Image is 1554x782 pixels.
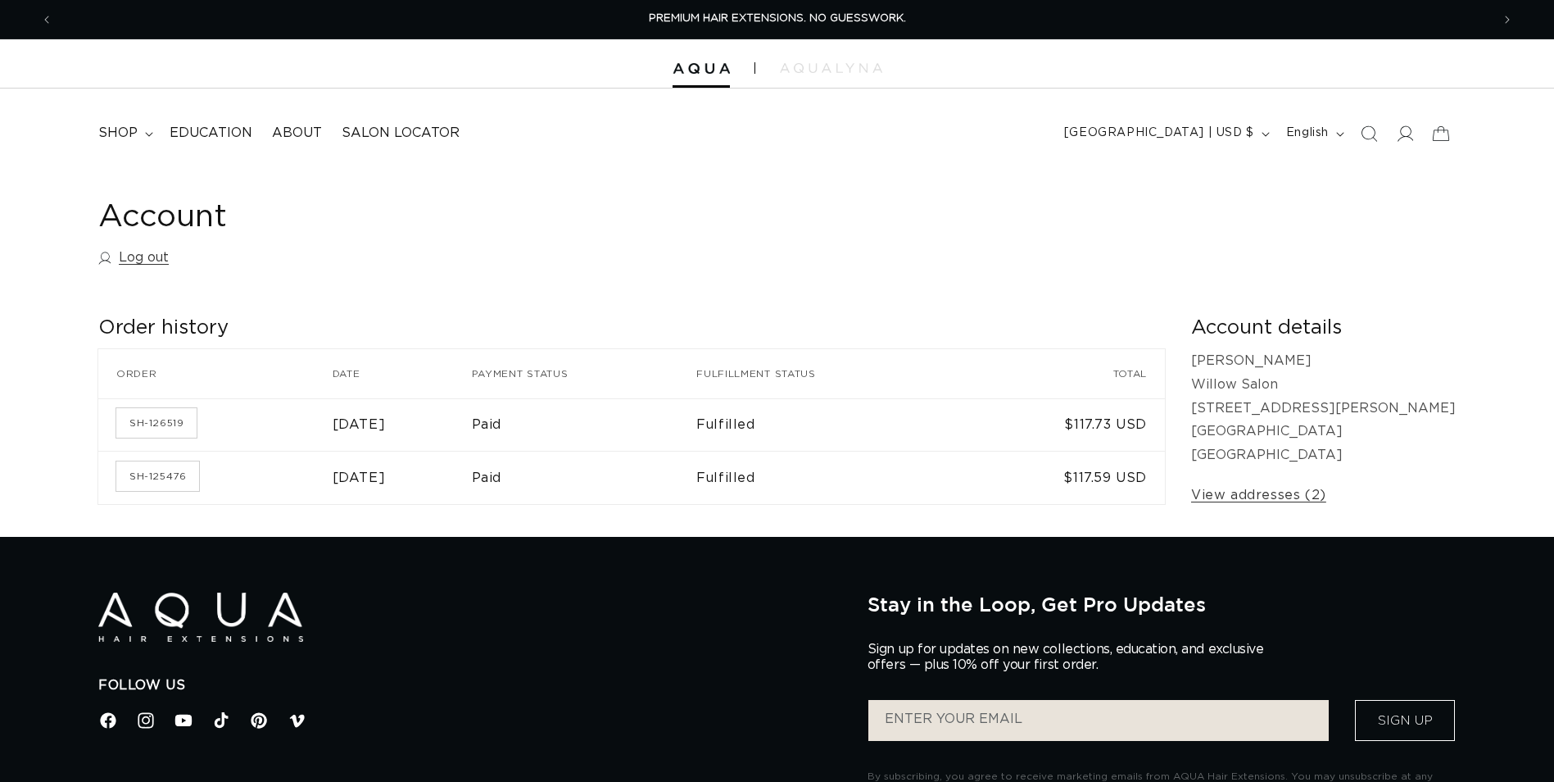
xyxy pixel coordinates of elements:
[98,316,1165,341] h2: Order history
[272,125,322,142] span: About
[868,642,1277,673] p: Sign up for updates on new collections, education, and exclusive offers — plus 10% off your first...
[1191,316,1456,341] h2: Account details
[170,125,252,142] span: Education
[649,13,906,24] span: PREMIUM HAIR EXTENSIONS. NO GUESSWORK.
[98,125,138,142] span: shop
[472,398,697,452] td: Paid
[868,593,1456,616] h2: Stay in the Loop, Get Pro Updates
[696,398,966,452] td: Fulfilled
[1064,125,1254,142] span: [GEOGRAPHIC_DATA] | USD $
[1286,125,1329,142] span: English
[98,593,303,643] img: Aqua Hair Extensions
[696,349,966,398] th: Fulfillment status
[98,677,843,694] h2: Follow Us
[116,461,199,491] a: Order number SH-125476
[116,408,197,438] a: Order number SH-126519
[1276,118,1351,149] button: English
[1355,700,1455,741] button: Sign Up
[333,418,386,431] time: [DATE]
[333,349,472,398] th: Date
[332,115,469,152] a: Salon Locator
[98,246,169,270] a: Log out
[98,198,1456,238] h1: Account
[673,63,730,75] img: Aqua Hair Extensions
[160,115,262,152] a: Education
[696,451,966,504] td: Fulfilled
[262,115,332,152] a: About
[1054,118,1276,149] button: [GEOGRAPHIC_DATA] | USD $
[1191,484,1326,507] a: View addresses (2)
[472,349,697,398] th: Payment status
[966,451,1165,504] td: $117.59 USD
[29,4,65,35] button: Previous announcement
[342,125,460,142] span: Salon Locator
[1191,349,1456,467] p: [PERSON_NAME] Willow Salon [STREET_ADDRESS][PERSON_NAME] [GEOGRAPHIC_DATA] [GEOGRAPHIC_DATA]
[780,63,882,73] img: aqualyna.com
[966,398,1165,452] td: $117.73 USD
[868,700,1329,741] input: ENTER YOUR EMAIL
[88,115,160,152] summary: shop
[966,349,1165,398] th: Total
[98,349,333,398] th: Order
[1351,116,1387,152] summary: Search
[472,451,697,504] td: Paid
[333,471,386,484] time: [DATE]
[1489,4,1525,35] button: Next announcement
